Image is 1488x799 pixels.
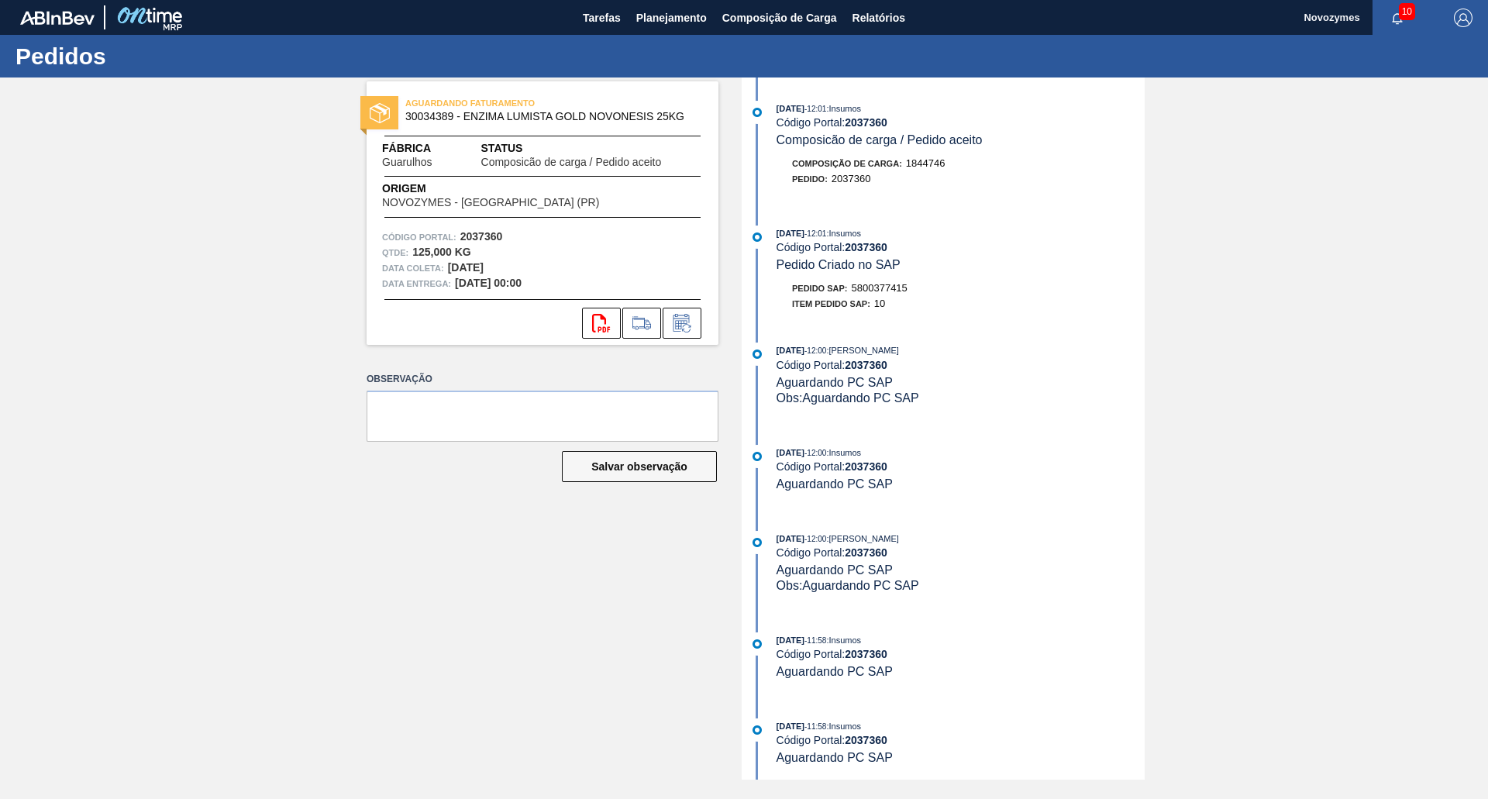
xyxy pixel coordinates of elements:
[826,229,861,238] span: : Insumos
[852,282,908,294] span: 5800377415
[405,111,687,122] span: 30034389 - ENZIMA LUMISTA GOLD NOVONESIS 25KG
[777,376,893,389] span: Aguardando PC SAP
[826,346,899,355] span: : [PERSON_NAME]
[777,359,1145,371] div: Código Portal:
[15,47,291,65] h1: Pedidos
[777,722,804,731] span: [DATE]
[481,140,703,157] span: Status
[845,546,887,559] strong: 2037360
[826,722,861,731] span: : Insumos
[753,350,762,359] img: atual
[845,116,887,129] strong: 2037360
[753,538,762,547] img: atual
[622,308,661,339] div: Ir para Composição de Carga
[753,232,762,242] img: atual
[583,9,621,27] span: Tarefas
[804,346,826,355] span: - 12:00
[804,535,826,543] span: - 12:00
[777,648,1145,660] div: Código Portal:
[753,725,762,735] img: atual
[455,277,522,289] strong: [DATE] 00:00
[852,9,905,27] span: Relatórios
[382,181,643,197] span: Origem
[777,665,893,678] span: Aguardando PC SAP
[804,722,826,731] span: - 11:58
[753,639,762,649] img: atual
[382,229,456,245] span: Código Portal:
[804,105,826,113] span: - 12:01
[562,451,717,482] button: Salvar observação
[777,579,919,592] span: Obs: Aguardando PC SAP
[832,173,871,184] span: 2037360
[663,308,701,339] div: Informar alteração no pedido
[874,298,885,309] span: 10
[367,368,718,391] label: Observação
[777,133,983,146] span: Composicão de carga / Pedido aceito
[845,359,887,371] strong: 2037360
[481,157,662,168] span: Composicão de carga / Pedido aceito
[753,452,762,461] img: atual
[777,635,804,645] span: [DATE]
[636,9,707,27] span: Planejamento
[777,448,804,457] span: [DATE]
[826,104,861,113] span: : Insumos
[777,546,1145,559] div: Código Portal:
[777,391,919,405] span: Obs: Aguardando PC SAP
[1454,9,1472,27] img: Logout
[804,229,826,238] span: - 12:01
[382,140,481,157] span: Fábrica
[777,346,804,355] span: [DATE]
[405,95,622,111] span: AGUARDANDO FATURAMENTO
[777,477,893,491] span: Aguardando PC SAP
[382,157,432,168] span: Guarulhos
[722,9,837,27] span: Composição de Carga
[792,174,828,184] span: Pedido :
[777,460,1145,473] div: Código Portal:
[382,260,444,276] span: Data coleta:
[804,449,826,457] span: - 12:00
[777,734,1145,746] div: Código Portal:
[448,261,484,274] strong: [DATE]
[845,460,887,473] strong: 2037360
[906,157,945,169] span: 1844746
[777,241,1145,253] div: Código Portal:
[792,159,902,168] span: Composição de Carga :
[1399,3,1415,20] span: 10
[777,116,1145,129] div: Código Portal:
[826,534,899,543] span: : [PERSON_NAME]
[1373,7,1422,29] button: Notificações
[382,276,451,291] span: Data entrega:
[412,246,471,258] strong: 125,000 KG
[777,229,804,238] span: [DATE]
[370,103,390,123] img: status
[777,751,893,764] span: Aguardando PC SAP
[845,734,887,746] strong: 2037360
[792,299,870,308] span: Item pedido SAP:
[804,636,826,645] span: - 11:58
[845,241,887,253] strong: 2037360
[777,534,804,543] span: [DATE]
[826,448,861,457] span: : Insumos
[777,104,804,113] span: [DATE]
[826,635,861,645] span: : Insumos
[382,245,408,260] span: Qtde :
[582,308,621,339] div: Abrir arquivo PDF
[753,108,762,117] img: atual
[845,648,887,660] strong: 2037360
[382,197,599,208] span: NOVOZYMES - [GEOGRAPHIC_DATA] (PR)
[20,11,95,25] img: TNhmsLtSVTkK8tSr43FrP2fwEKptu5GPRR3wAAAABJRU5ErkJggg==
[777,258,901,271] span: Pedido Criado no SAP
[792,284,848,293] span: Pedido SAP:
[777,563,893,577] span: Aguardando PC SAP
[460,230,503,243] strong: 2037360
